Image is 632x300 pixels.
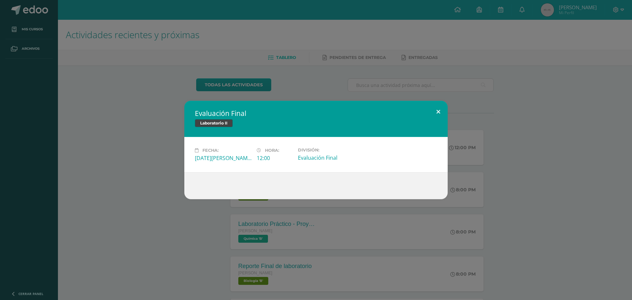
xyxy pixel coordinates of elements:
[195,109,437,118] h2: Evaluación Final
[202,148,219,153] span: Fecha:
[298,154,355,161] div: Evaluación Final
[265,148,279,153] span: Hora:
[298,148,355,152] label: División:
[257,154,293,162] div: 12:00
[195,154,251,162] div: [DATE][PERSON_NAME]
[195,119,233,127] span: Laboratorio II
[429,101,448,123] button: Close (Esc)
